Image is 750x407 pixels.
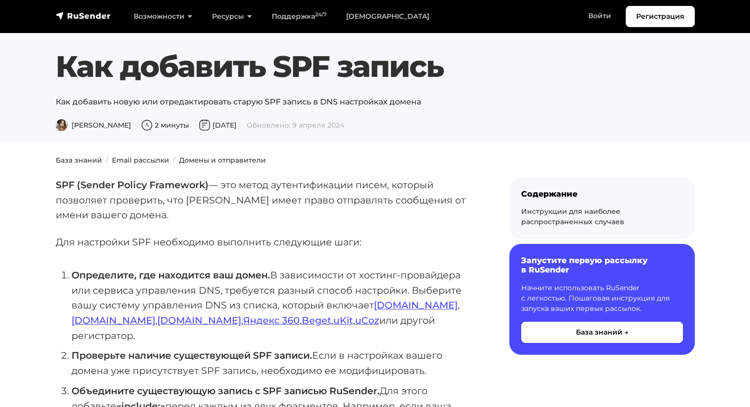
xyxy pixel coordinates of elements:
a: [DOMAIN_NAME] [157,314,241,326]
a: Домены и отправители [179,156,266,165]
p: — это метод аутентификации писем, который позволяет проверить, что [PERSON_NAME] имеет право отпр... [56,177,478,223]
a: База знаний [56,156,102,165]
a: Войти [578,6,621,26]
p: Начните использовать RuSender с легкостью. Пошаговая инструкция для запуска ваших первых рассылок. [521,283,683,314]
p: Как добавить новую или отредактировать старую SPF запись в DNS настройках домена [56,96,695,108]
img: Дата публикации [199,119,211,131]
strong: SPF (Sender Policy Framework) [56,179,209,191]
a: Ресурсы [202,6,262,27]
p: Для настройки SPF необходимо выполнить следующие шаги: [56,235,478,250]
nav: breadcrumb [50,155,701,166]
a: Возможности [124,6,202,27]
h1: Как добавить SPF запись [56,49,695,84]
span: Обновлено: 9 апреля 2024 [247,121,344,130]
a: [DEMOGRAPHIC_DATA] [336,6,439,27]
a: uKit [333,314,353,326]
a: Запустите первую рассылку в RuSender Начните использовать RuSender с легкостью. Пошаговая инструк... [509,244,695,354]
strong: Проверьте наличие существующей SPF записи. [71,349,312,361]
img: Время чтения [141,119,153,131]
sup: 24/7 [315,11,326,18]
a: Яндекс 360 [243,314,300,326]
span: 2 минуты [141,121,189,130]
li: Если в настройках вашего домена уже присутствует SPF запись, необходимо ее модифицировать. [71,348,478,378]
a: Beget [302,314,331,326]
a: Поддержка24/7 [262,6,336,27]
a: Регистрация [626,6,695,27]
div: Содержание [521,189,683,199]
strong: Объедините существующую запись с SPF записью RuSender. [71,385,380,397]
strong: Определите, где находится ваш домен. [71,269,270,281]
button: База знаний → [521,322,683,343]
li: В зависимости от хостинг-провайдера или сервиса управления DNS, требуется разный способ настройки... [71,268,478,343]
a: [DOMAIN_NAME] [374,299,458,311]
h6: Запустите первую рассылку в RuSender [521,256,683,274]
span: [PERSON_NAME] [56,121,131,130]
a: [DOMAIN_NAME] [71,314,155,326]
a: Инструкции для наиболее распространенных случаев [521,207,624,226]
span: [DATE] [199,121,237,130]
img: RuSender [56,11,111,21]
a: Email рассылки [112,156,169,165]
a: uCoz [355,314,379,326]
